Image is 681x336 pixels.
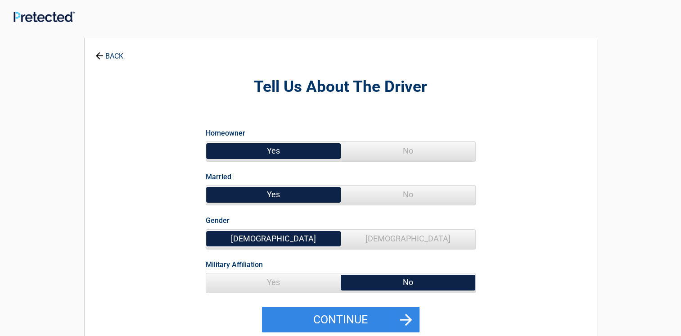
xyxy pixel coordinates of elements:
[206,186,341,204] span: Yes
[94,44,125,60] a: BACK
[134,77,547,98] h2: Tell Us About The Driver
[206,214,230,227] label: Gender
[206,273,341,291] span: Yes
[341,273,475,291] span: No
[341,186,475,204] span: No
[341,142,475,160] span: No
[206,142,341,160] span: Yes
[206,127,245,139] label: Homeowner
[14,11,75,23] img: Main Logo
[206,171,231,183] label: Married
[341,230,475,248] span: [DEMOGRAPHIC_DATA]
[262,307,419,333] button: Continue
[206,230,341,248] span: [DEMOGRAPHIC_DATA]
[206,259,263,271] label: Military Affiliation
